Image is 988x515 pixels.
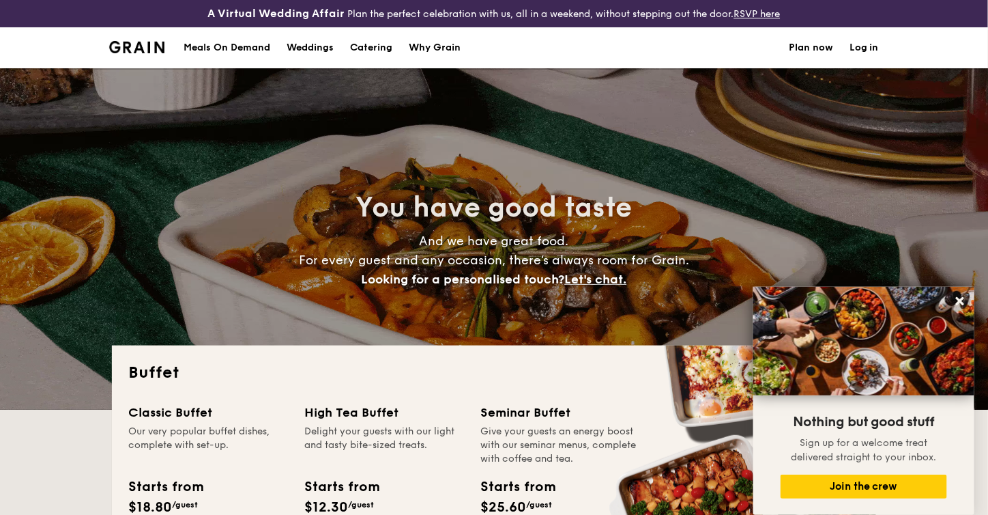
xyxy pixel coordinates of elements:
[304,403,464,422] div: High Tea Buffet
[278,27,342,68] a: Weddings
[362,272,565,287] span: Looking for a personalised touch?
[793,414,935,430] span: Nothing but good stuff
[304,477,379,497] div: Starts from
[304,425,464,466] div: Delight your guests with our light and tasty bite-sized treats.
[401,27,469,68] a: Why Grain
[350,27,392,68] h1: Catering
[164,5,823,22] div: Plan the perfect celebration with us, all in a weekend, without stepping out the door.
[791,437,937,463] span: Sign up for a welcome treat delivered straight to your inbox.
[753,287,974,395] img: DSC07876-Edit02-Large.jpeg
[172,500,198,510] span: /guest
[175,27,278,68] a: Meals On Demand
[565,272,627,287] span: Let's chat.
[299,234,689,287] span: And we have great food. For every guest and any occasion, there’s always room for Grain.
[409,27,461,68] div: Why Grain
[342,27,401,68] a: Catering
[184,27,270,68] div: Meals On Demand
[356,191,633,224] span: You have good taste
[348,500,374,510] span: /guest
[287,27,334,68] div: Weddings
[480,403,640,422] div: Seminar Buffet
[109,41,164,53] a: Logotype
[480,425,640,466] div: Give your guests an energy boost with our seminar menus, complete with coffee and tea.
[849,27,879,68] a: Log in
[128,477,203,497] div: Starts from
[733,8,780,20] a: RSVP here
[480,477,555,497] div: Starts from
[781,475,947,499] button: Join the crew
[128,425,288,466] div: Our very popular buffet dishes, complete with set-up.
[128,362,860,384] h2: Buffet
[949,290,971,312] button: Close
[207,5,345,22] h4: A Virtual Wedding Affair
[109,41,164,53] img: Grain
[789,27,833,68] a: Plan now
[526,500,552,510] span: /guest
[128,403,288,422] div: Classic Buffet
